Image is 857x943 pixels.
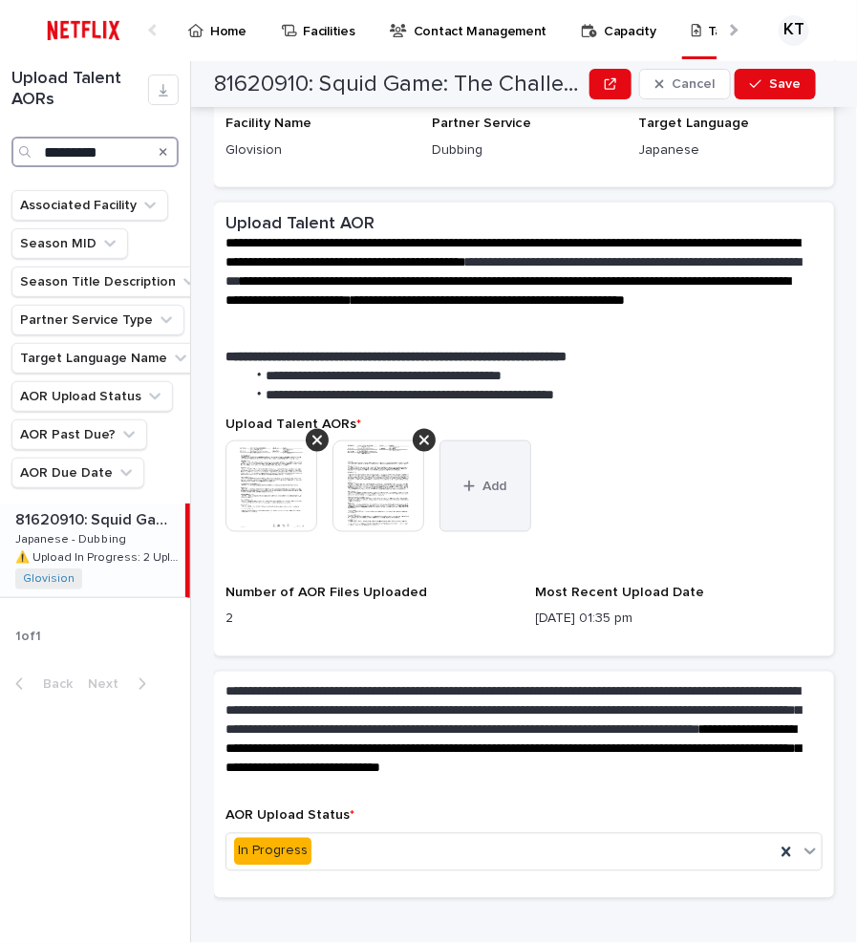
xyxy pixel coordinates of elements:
[88,677,130,691] span: Next
[11,305,184,335] button: Partner Service Type
[214,71,582,98] h2: 81620910: Squid Game: The Challenge: Season 2
[11,69,148,110] h1: Upload Talent AORs
[225,140,409,161] p: Glovision
[536,610,824,630] p: [DATE] 01:35 pm
[225,214,375,235] h2: Upload Talent AOR
[15,547,182,565] p: ⚠️ Upload In Progress: 2 Uploaded
[234,838,311,866] div: In Progress
[11,137,179,167] input: Search
[11,228,128,259] button: Season MID
[483,480,507,493] span: Add
[11,458,144,488] button: AOR Due Date
[225,117,311,130] span: Facility Name
[432,117,531,130] span: Partner Service
[11,190,168,221] button: Associated Facility
[32,677,73,691] span: Back
[38,11,129,50] img: ifQbXi3ZQGMSEF7WDB7W
[639,117,750,130] span: Target Language
[769,77,801,91] span: Save
[225,418,361,431] span: Upload Talent AORs
[639,69,731,99] button: Cancel
[432,140,615,161] p: Dubbing
[15,507,182,529] p: 81620910: Squid Game: The Challenge: Season 2
[439,440,531,532] button: Add
[779,15,809,46] div: KT
[11,267,207,297] button: Season Title Description
[15,529,130,547] p: Japanese - Dubbing
[225,587,427,600] span: Number of AOR Files Uploaded
[80,675,161,693] button: Next
[11,343,199,374] button: Target Language Name
[225,610,513,630] p: 2
[225,809,354,823] span: AOR Upload Status
[11,381,173,412] button: AOR Upload Status
[23,572,75,586] a: Glovision
[735,69,816,99] button: Save
[536,587,705,600] span: Most Recent Upload Date
[639,140,823,161] p: Japanese
[672,77,715,91] span: Cancel
[11,419,147,450] button: AOR Past Due?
